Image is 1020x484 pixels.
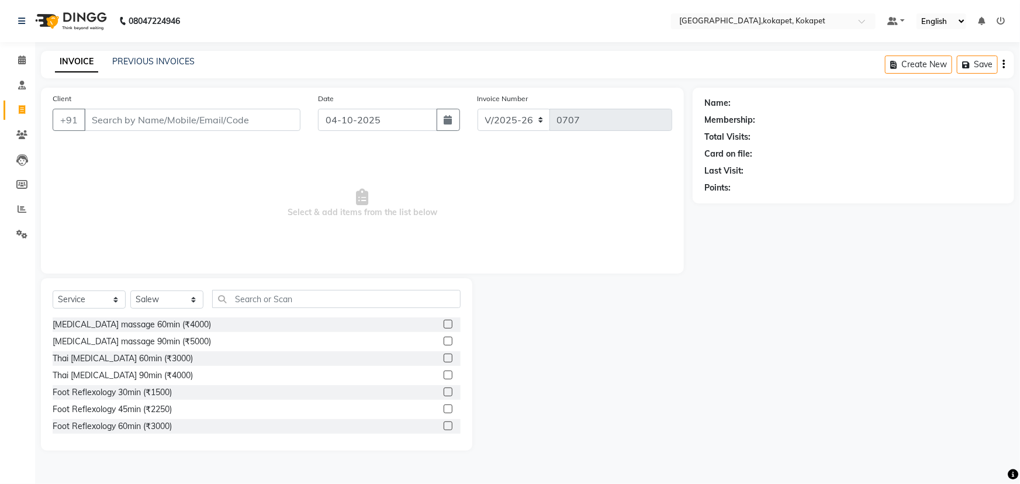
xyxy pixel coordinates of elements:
div: [MEDICAL_DATA] massage 90min (₹5000) [53,336,211,348]
div: Foot Reflexology 60min (₹3000) [53,420,172,433]
label: Invoice Number [478,94,528,104]
button: Save [957,56,998,74]
span: Select & add items from the list below [53,145,672,262]
button: Create New [885,56,952,74]
a: PREVIOUS INVOICES [112,56,195,67]
input: Search by Name/Mobile/Email/Code [84,109,300,131]
div: Card on file: [704,148,752,160]
div: Name: [704,97,731,109]
div: Thai [MEDICAL_DATA] 90min (₹4000) [53,369,193,382]
div: Last Visit: [704,165,744,177]
label: Client [53,94,71,104]
img: logo [30,5,110,37]
b: 08047224946 [129,5,180,37]
div: Total Visits: [704,131,751,143]
div: Points: [704,182,731,194]
button: +91 [53,109,85,131]
div: Membership: [704,114,755,126]
a: INVOICE [55,51,98,72]
label: Date [318,94,334,104]
div: [MEDICAL_DATA] massage 60min (₹4000) [53,319,211,331]
div: Foot Reflexology 45min (₹2250) [53,403,172,416]
input: Search or Scan [212,290,461,308]
div: Thai [MEDICAL_DATA] 60min (₹3000) [53,352,193,365]
div: Foot Reflexology 30min (₹1500) [53,386,172,399]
